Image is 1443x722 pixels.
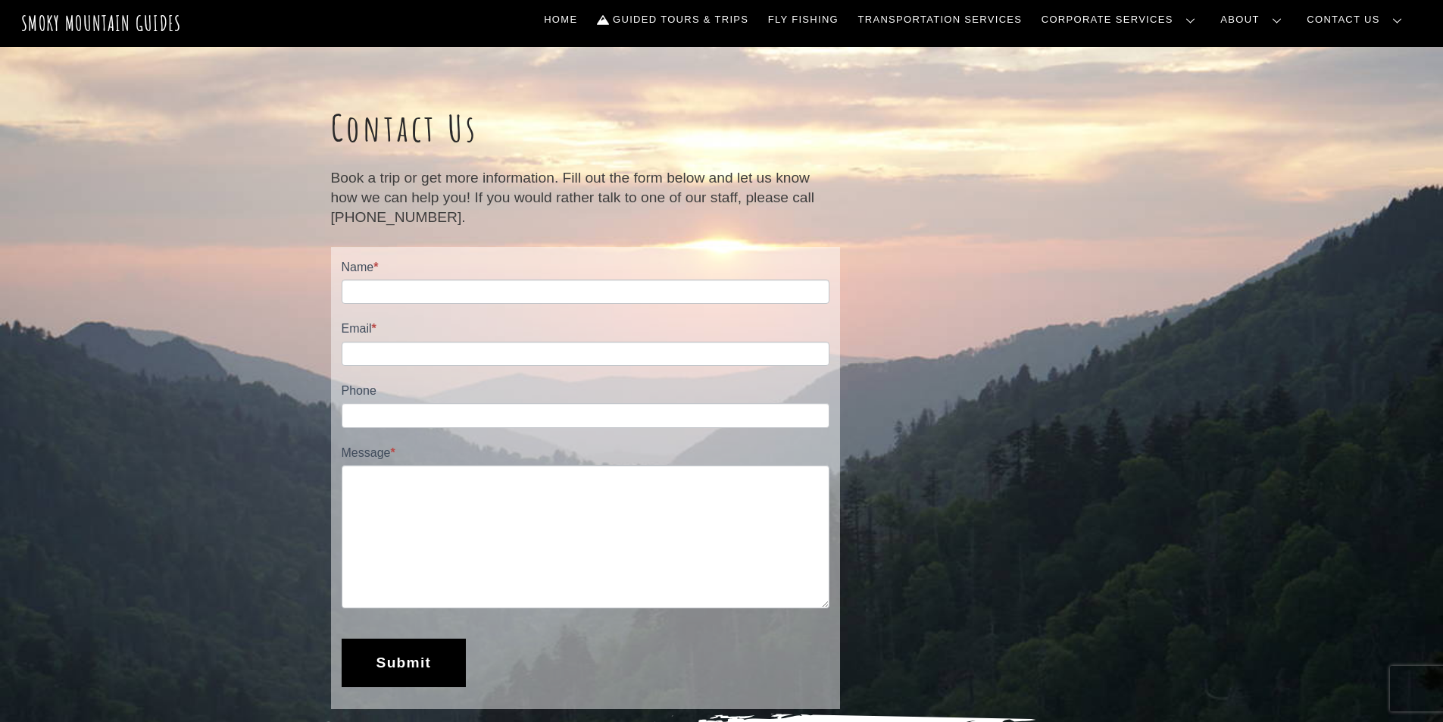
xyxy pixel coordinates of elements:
[591,4,754,36] a: Guided Tours & Trips
[538,4,583,36] a: Home
[342,443,829,465] label: Message
[331,106,840,150] h1: Contact Us
[762,4,845,36] a: Fly Fishing
[342,381,829,403] label: Phone
[1301,4,1414,36] a: Contact Us
[342,258,829,280] label: Name
[1035,4,1207,36] a: Corporate Services
[342,639,467,687] button: Submit
[852,4,1028,36] a: Transportation Services
[21,11,182,36] a: Smoky Mountain Guides
[1215,4,1294,36] a: About
[331,168,840,228] p: Book a trip or get more information. Fill out the form below and let us know how we can help you!...
[342,319,829,341] label: Email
